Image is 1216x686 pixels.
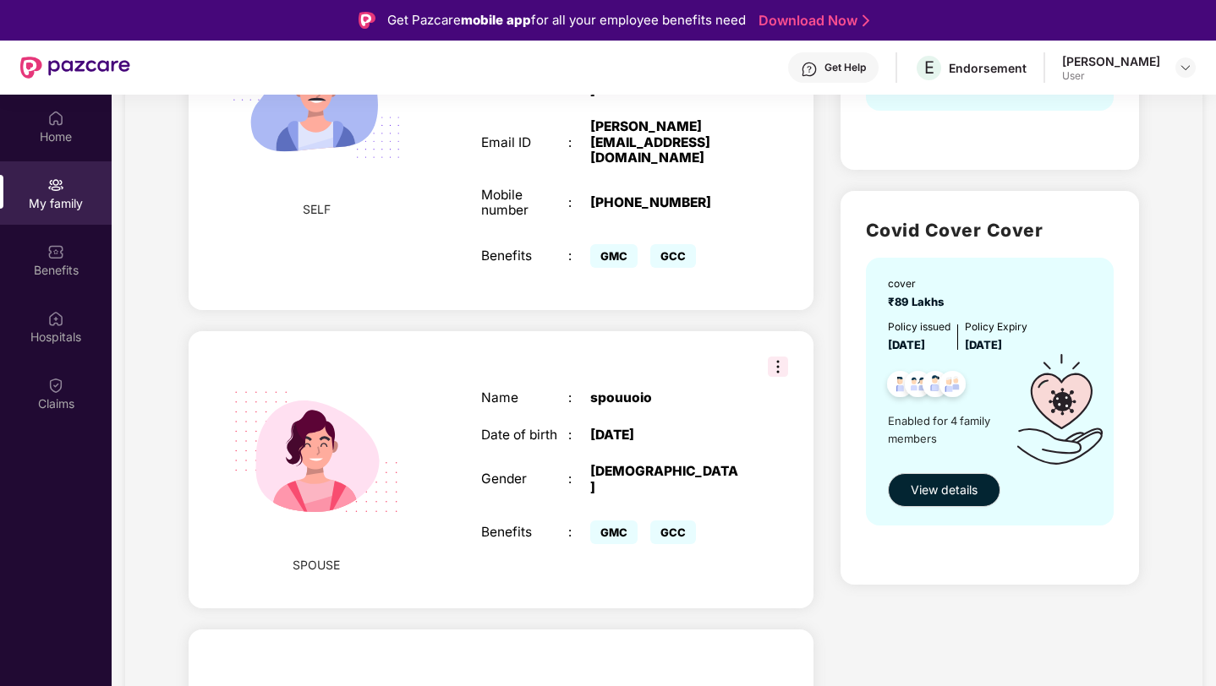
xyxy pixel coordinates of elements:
img: svg+xml;base64,PHN2ZyB4bWxucz0iaHR0cDovL3d3dy53My5vcmcvMjAwMC9zdmciIHdpZHRoPSI0OC45NDMiIGhlaWdodD... [879,366,921,407]
img: svg+xml;base64,PHN2ZyBpZD0iSG9zcGl0YWxzIiB4bWxucz0iaHR0cDovL3d3dy53My5vcmcvMjAwMC9zdmciIHdpZHRoPS... [47,310,64,327]
div: Get Pazcare for all your employee benefits need [387,10,746,30]
img: svg+xml;base64,PHN2ZyBpZD0iQmVuZWZpdHMiIHhtbG5zPSJodHRwOi8vd3d3LnczLm9yZy8yMDAwL3N2ZyIgd2lkdGg9Ij... [47,243,64,260]
div: Date of birth [481,427,568,443]
div: Policy Expiry [965,319,1027,335]
span: GMC [590,244,638,268]
div: Email ID [481,135,568,150]
div: [PERSON_NAME][EMAIL_ADDRESS][DOMAIN_NAME] [590,119,742,166]
div: [DEMOGRAPHIC_DATA] [590,464,742,495]
div: Endorsement [949,60,1027,76]
div: cover [888,276,950,292]
img: svg+xml;base64,PHN2ZyB3aWR0aD0iMzIiIGhlaWdodD0iMzIiIHZpZXdCb3g9IjAgMCAzMiAzMiIgZmlsbD0ibm9uZSIgeG... [768,357,788,377]
div: [DATE] [590,427,742,443]
span: SELF [303,200,331,219]
div: Policy issued [888,319,950,335]
img: svg+xml;base64,PHN2ZyB3aWR0aD0iMjAiIGhlaWdodD0iMjAiIHZpZXdCb3g9IjAgMCAyMCAyMCIgZmlsbD0ibm9uZSIgeG... [47,177,64,193]
span: [DATE] [965,338,1002,351]
strong: mobile app [461,12,531,28]
img: svg+xml;base64,PHN2ZyBpZD0iSG9tZSIgeG1sbnM9Imh0dHA6Ly93d3cudzMub3JnLzIwMDAvc3ZnIiB3aWR0aD0iMjAiIG... [47,110,64,127]
div: [PERSON_NAME] [1062,53,1160,69]
button: View details [888,473,1000,507]
div: : [568,195,590,210]
img: svg+xml;base64,PHN2ZyBpZD0iQ2xhaW0iIHhtbG5zPSJodHRwOi8vd3d3LnczLm9yZy8yMDAwL3N2ZyIgd2lkdGg9IjIwIi... [47,377,64,394]
div: Mobile number [481,188,568,219]
img: svg+xml;base64,PHN2ZyB4bWxucz0iaHR0cDovL3d3dy53My5vcmcvMjAwMC9zdmciIHdpZHRoPSIyMjQiIGhlaWdodD0iMT... [212,348,420,556]
div: : [568,135,590,150]
span: View details [911,481,978,499]
img: svg+xml;base64,PHN2ZyB4bWxucz0iaHR0cDovL3d3dy53My5vcmcvMjAwMC9zdmciIHdpZHRoPSI0OC45NDMiIGhlaWdodD... [915,366,956,407]
span: GCC [650,244,696,268]
img: icon [1009,354,1111,465]
div: User [1062,69,1160,83]
div: Benefits [481,248,568,264]
h2: Covid Cover Cover [866,216,1114,244]
span: [DATE] [888,338,925,351]
div: [PHONE_NUMBER] [590,195,742,210]
img: Logo [359,12,375,29]
img: Stroke [863,12,869,30]
span: E [924,57,934,78]
span: SPOUSE [293,556,340,574]
div: Benefits [481,525,568,540]
span: GCC [650,520,696,544]
div: Name [481,390,568,406]
div: : [568,248,590,264]
div: : [568,525,590,540]
span: Enabled for 4 family members [888,412,1009,447]
img: svg+xml;base64,PHN2ZyB4bWxucz0iaHR0cDovL3d3dy53My5vcmcvMjAwMC9zdmciIHdpZHRoPSI0OC45NDMiIGhlaWdodD... [932,366,973,407]
div: : [568,471,590,487]
span: ₹89 Lakhs [888,295,950,308]
div: : [568,390,590,406]
img: New Pazcare Logo [20,57,130,79]
img: svg+xml;base64,PHN2ZyBpZD0iRHJvcGRvd24tMzJ4MzIiIHhtbG5zPSJodHRwOi8vd3d3LnczLm9yZy8yMDAwL3N2ZyIgd2... [1179,61,1192,74]
div: Gender [481,471,568,487]
div: Get Help [824,61,866,74]
div: spouuoio [590,390,742,406]
a: Download Now [759,12,864,30]
span: GMC [590,520,638,544]
div: : [568,427,590,443]
img: svg+xml;base64,PHN2ZyBpZD0iSGVscC0zMngzMiIgeG1sbnM9Imh0dHA6Ly93d3cudzMub3JnLzIwMDAvc3ZnIiB3aWR0aD... [801,61,818,78]
img: svg+xml;base64,PHN2ZyB4bWxucz0iaHR0cDovL3d3dy53My5vcmcvMjAwMC9zdmciIHdpZHRoPSI0OC45MTUiIGhlaWdodD... [897,366,939,407]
